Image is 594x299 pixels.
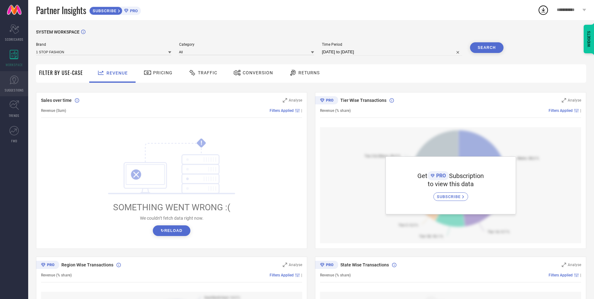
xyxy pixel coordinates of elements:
span: Analyse [568,98,581,102]
span: Category [179,42,314,47]
a: SUBSCRIBE [433,188,468,201]
span: Revenue (% share) [41,273,72,277]
span: Filters Applied [549,273,573,277]
span: FWD [11,139,17,143]
span: We couldn’t fetch data right now. [140,216,204,221]
span: Filters Applied [270,108,294,113]
span: Partner Insights [36,4,86,17]
span: SOMETHING WENT WRONG :( [113,202,230,212]
span: SYSTEM WORKSPACE [36,29,80,34]
button: ↻Reload [153,225,190,236]
span: Revenue (% share) [320,108,351,113]
span: | [301,273,302,277]
span: Subscription [449,172,484,180]
span: | [580,108,581,113]
span: Filters Applied [549,108,573,113]
span: TRENDS [9,113,19,118]
span: Traffic [198,70,217,75]
span: PRO [435,173,446,179]
div: Premium [315,96,338,106]
span: Revenue (% share) [320,273,351,277]
span: Returns [298,70,320,75]
span: | [580,273,581,277]
span: State Wise Transactions [340,262,389,267]
span: Sales over time [41,98,72,103]
span: Filters Applied [270,273,294,277]
span: Pricing [153,70,173,75]
div: Premium [315,261,338,270]
span: Tier Wise Transactions [340,98,386,103]
span: Revenue [106,71,128,76]
span: to view this data [428,180,474,188]
button: Search [470,42,504,53]
div: Open download list [538,4,549,16]
span: SUBSCRIBE [437,194,462,199]
span: Filter By Use-Case [39,69,83,76]
span: Brand [36,42,171,47]
div: Premium [36,261,59,270]
tspan: ! [201,139,202,147]
span: SUBSCRIBE [90,8,118,13]
span: Region Wise Transactions [61,262,113,267]
span: Get [417,172,427,180]
span: PRO [128,8,138,13]
svg: Zoom [562,263,566,267]
span: Revenue (Sum) [41,108,66,113]
span: Conversion [243,70,273,75]
a: SUBSCRIBEPRO [89,5,141,15]
span: Analyse [289,263,302,267]
svg: Zoom [562,98,566,102]
span: Time Period [322,42,462,47]
svg: Zoom [283,98,287,102]
span: | [301,108,302,113]
span: Analyse [289,98,302,102]
svg: Zoom [283,263,287,267]
span: WORKSPACE [6,62,23,67]
span: SUGGESTIONS [5,88,24,92]
span: SCORECARDS [5,37,23,42]
span: Analyse [568,263,581,267]
input: Select time period [322,48,462,56]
